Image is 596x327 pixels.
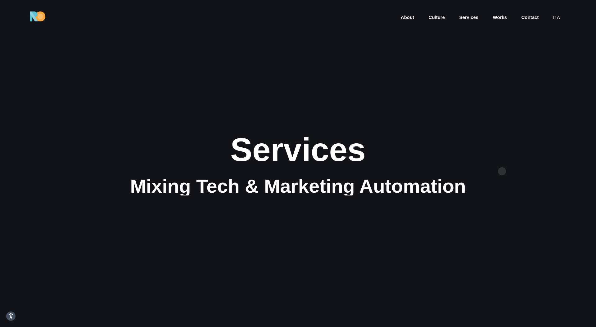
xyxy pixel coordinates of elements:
a: Services [458,14,479,21]
a: Works [492,14,508,21]
a: Culture [428,14,446,21]
div: Mixing Tech & Marketing Automation [92,177,504,196]
a: ita [553,14,561,21]
div: Services [92,132,504,168]
a: Contact [521,14,540,21]
a: About [400,14,415,21]
img: Ride On Agency [30,11,45,21]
